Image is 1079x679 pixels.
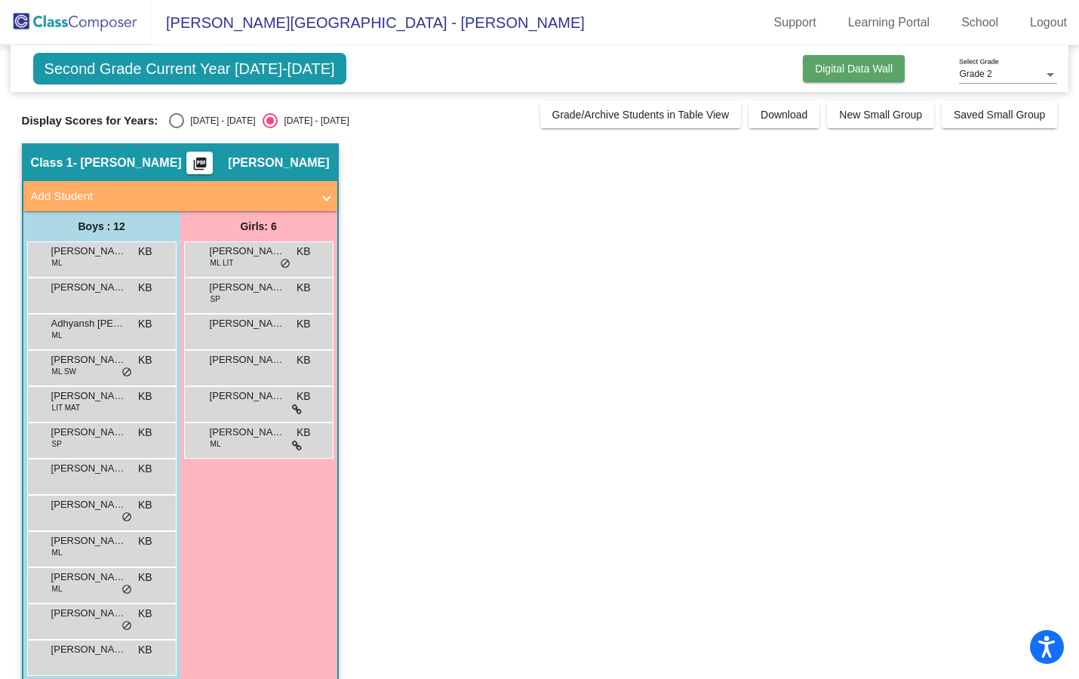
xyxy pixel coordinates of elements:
[51,244,127,259] span: [PERSON_NAME]
[51,461,127,476] span: [PERSON_NAME]
[749,101,819,128] button: Download
[51,425,127,440] span: [PERSON_NAME]
[186,152,213,174] button: Print Students Details
[211,438,221,450] span: ML
[51,606,127,621] span: [PERSON_NAME]
[836,11,942,35] a: Learning Portal
[211,257,234,269] span: ML LIT
[51,642,127,657] span: [PERSON_NAME]
[138,533,152,549] span: KB
[954,109,1045,121] span: Saved Small Group
[297,389,311,404] span: KB
[52,547,63,558] span: ML
[138,642,152,658] span: KB
[169,113,349,128] mat-radio-group: Select an option
[138,280,152,296] span: KB
[51,280,127,295] span: [PERSON_NAME]
[138,352,152,368] span: KB
[51,389,127,404] span: [PERSON_NAME]
[51,497,127,512] span: [PERSON_NAME]
[51,352,127,367] span: [PERSON_NAME]
[949,11,1010,35] a: School
[51,533,127,548] span: [PERSON_NAME]
[180,211,337,241] div: Girls: 6
[138,316,152,332] span: KB
[762,11,828,35] a: Support
[297,352,311,368] span: KB
[210,280,285,295] span: [PERSON_NAME]
[121,620,132,632] span: do_not_disturb_alt
[761,109,807,121] span: Download
[210,352,285,367] span: [PERSON_NAME]
[138,606,152,622] span: KB
[297,244,311,260] span: KB
[210,389,285,404] span: [PERSON_NAME]
[297,316,311,332] span: KB
[211,293,220,305] span: SP
[138,497,152,513] span: KB
[52,330,63,341] span: ML
[228,155,329,171] span: [PERSON_NAME]
[138,570,152,585] span: KB
[191,156,209,177] mat-icon: picture_as_pdf
[121,367,132,379] span: do_not_disturb_alt
[959,69,991,79] span: Grade 2
[138,425,152,441] span: KB
[839,109,922,121] span: New Small Group
[815,63,893,75] span: Digital Data Wall
[942,101,1057,128] button: Saved Small Group
[52,366,76,377] span: ML SW
[184,114,255,128] div: [DATE] - [DATE]
[52,257,63,269] span: ML
[121,584,132,596] span: do_not_disturb_alt
[31,188,312,205] mat-panel-title: Add Student
[278,114,349,128] div: [DATE] - [DATE]
[552,109,730,121] span: Grade/Archive Students in Table View
[23,211,180,241] div: Boys : 12
[33,53,346,84] span: Second Grade Current Year [DATE]-[DATE]
[827,101,934,128] button: New Small Group
[51,316,127,331] span: Adhyansh [PERSON_NAME]
[803,55,905,82] button: Digital Data Wall
[210,316,285,331] span: [PERSON_NAME]
[22,114,158,128] span: Display Scores for Years:
[210,425,285,440] span: [PERSON_NAME]
[1018,11,1079,35] a: Logout
[138,389,152,404] span: KB
[51,570,127,585] span: [PERSON_NAME]
[52,438,62,450] span: SP
[138,461,152,477] span: KB
[121,512,132,524] span: do_not_disturb_alt
[297,280,311,296] span: KB
[151,11,585,35] span: [PERSON_NAME][GEOGRAPHIC_DATA] - [PERSON_NAME]
[210,244,285,259] span: [PERSON_NAME]
[73,155,182,171] span: - [PERSON_NAME]
[31,155,73,171] span: Class 1
[138,244,152,260] span: KB
[540,101,742,128] button: Grade/Archive Students in Table View
[52,583,63,595] span: ML
[52,402,80,413] span: LIT MAT
[23,181,337,211] mat-expansion-panel-header: Add Student
[280,258,290,270] span: do_not_disturb_alt
[297,425,311,441] span: KB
